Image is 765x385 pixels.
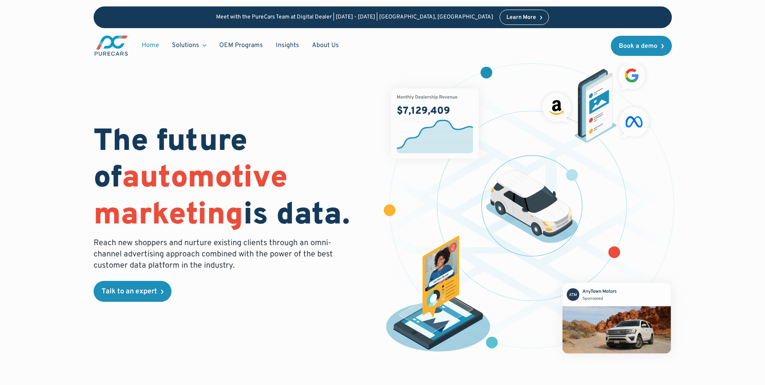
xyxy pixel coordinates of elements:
a: Home [135,38,165,53]
img: illustration of a vehicle [486,170,578,243]
a: Learn More [500,10,549,25]
p: Reach new shoppers and nurture existing clients through an omni-channel advertising approach comb... [94,238,338,271]
a: About Us [306,38,345,53]
span: automotive marketing [94,160,288,235]
h1: The future of is data. [94,124,373,234]
img: mockup of facebook post [547,268,686,368]
a: Talk to an expert [94,281,171,302]
img: ads on social media and advertising partners [538,58,653,143]
img: purecars logo [94,35,129,57]
a: Book a demo [611,36,672,56]
div: Solutions [165,38,213,53]
a: OEM Programs [213,38,269,53]
div: Talk to an expert [102,288,157,295]
a: main [94,35,129,57]
div: Learn More [506,15,536,20]
div: Book a demo [619,43,657,49]
img: chart showing monthly dealership revenue of $7m [391,88,479,158]
p: Meet with the PureCars Team at Digital Dealer | [DATE] - [DATE] | [GEOGRAPHIC_DATA], [GEOGRAPHIC_... [216,14,493,21]
div: Solutions [172,41,199,50]
a: Insights [269,38,306,53]
img: persona of a buyer [378,236,498,355]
